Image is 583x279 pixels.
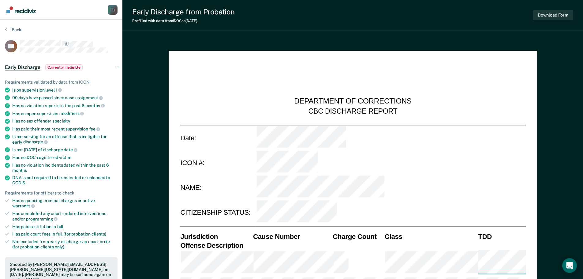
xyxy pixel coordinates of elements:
[252,232,332,241] th: Cause Number
[75,95,103,100] span: assignment
[180,241,252,250] th: Offense Description
[45,64,83,70] span: Currently ineligible
[384,232,477,241] th: Class
[12,103,118,108] div: Has no violation reports in the past 6
[477,232,526,241] th: TDD
[294,97,412,107] div: DEPARTMENT OF CORRECTIONS
[5,27,21,32] button: Back
[12,126,118,132] div: Has paid their most recent supervision
[12,239,118,250] div: Not excluded from early discharge via court order (for probation clients
[61,111,84,116] span: modifiers
[12,211,118,221] div: Has completed any court-ordered interventions and/or
[85,103,105,108] span: months
[12,111,118,116] div: Has no open supervision
[26,217,58,221] span: programming
[12,134,118,145] div: Is not serving for an offense that is ineligible for early
[5,64,40,70] span: Early Discharge
[12,203,35,208] span: warrants
[12,168,27,173] span: months
[533,10,573,20] button: Download Form
[180,125,256,150] td: Date:
[6,6,36,13] img: Recidiviz
[59,155,71,160] span: victim
[92,232,106,236] span: clients)
[108,5,118,15] div: R B
[12,232,118,237] div: Has paid court fees in full (for probation
[64,147,77,152] span: date
[12,87,118,93] div: Is on supervision level
[55,244,64,249] span: only)
[132,7,235,16] div: Early Discharge from Probation
[56,88,62,92] span: 1
[12,147,118,153] div: Is not [DATE] of discharge
[180,200,256,225] td: CITIZENSHIP STATUS:
[52,119,70,123] span: specialty
[332,232,384,241] th: Charge Count
[132,19,235,23] div: Prefilled with data from IDOC on [DATE] .
[180,175,256,200] td: NAME:
[180,150,256,175] td: ICON #:
[108,5,118,15] button: Profile dropdown button
[562,258,577,273] div: Open Intercom Messenger
[12,175,118,186] div: DNA is not required to be collected or uploaded to
[12,198,118,209] div: Has no pending criminal charges or active
[12,95,118,100] div: 90 days have passed since case
[5,190,118,196] div: Requirements for officers to check
[12,180,25,185] span: CODIS
[180,232,252,241] th: Jurisdiction
[23,139,48,144] span: discharge
[12,119,118,124] div: Has no sex offender
[308,107,397,116] div: CBC DISCHARGE REPORT
[12,224,118,229] div: Has paid restitution in
[57,224,63,229] span: full
[89,126,100,131] span: fee
[12,155,118,160] div: Has no DOC-registered
[5,80,118,85] div: Requirements validated by data from ICON
[12,163,118,173] div: Has no violation incidents dated within the past 6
